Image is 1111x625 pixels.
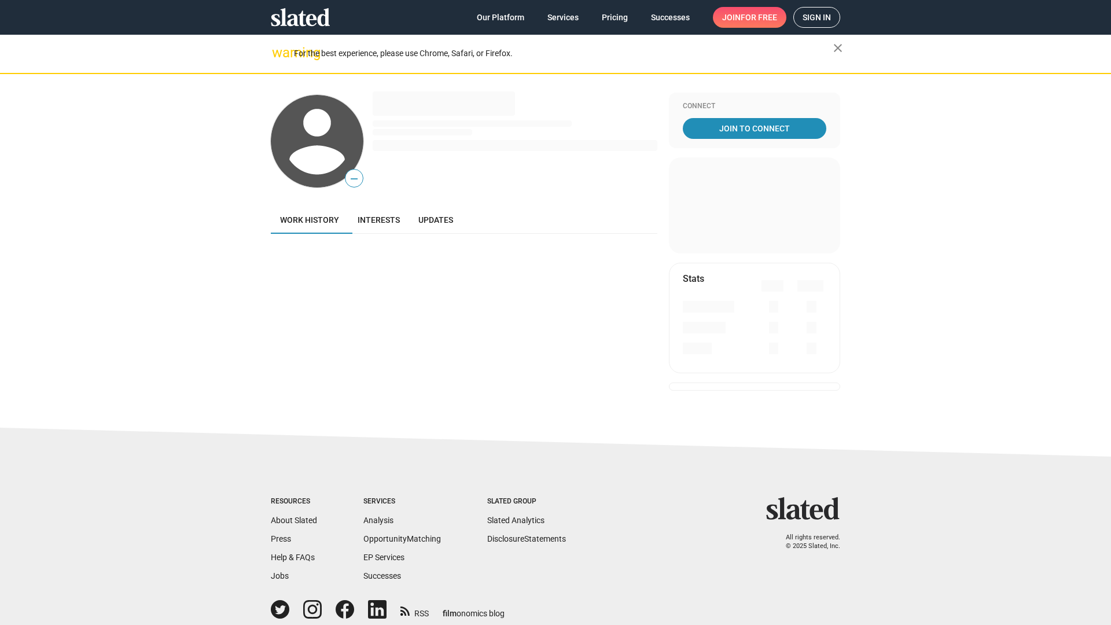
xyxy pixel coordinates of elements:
mat-icon: close [831,41,845,55]
span: for free [741,7,777,28]
a: Pricing [593,7,637,28]
span: Updates [418,215,453,225]
div: Resources [271,497,317,506]
p: All rights reserved. © 2025 Slated, Inc. [774,534,840,550]
span: Successes [651,7,690,28]
a: DisclosureStatements [487,534,566,543]
a: Analysis [363,516,393,525]
a: Help & FAQs [271,553,315,562]
a: About Slated [271,516,317,525]
span: Interests [358,215,400,225]
span: Services [547,7,579,28]
a: Services [538,7,588,28]
div: Connect [683,102,826,111]
span: Our Platform [477,7,524,28]
span: Pricing [602,7,628,28]
a: Slated Analytics [487,516,545,525]
div: For the best experience, please use Chrome, Safari, or Firefox. [294,46,833,61]
span: Join To Connect [685,118,824,139]
a: Sign in [793,7,840,28]
span: Join [722,7,777,28]
a: filmonomics blog [443,599,505,619]
a: Interests [348,206,409,234]
span: — [345,171,363,186]
a: Our Platform [468,7,534,28]
a: EP Services [363,553,404,562]
span: Sign in [803,8,831,27]
a: Successes [642,7,699,28]
a: Joinfor free [713,7,786,28]
a: Press [271,534,291,543]
a: Join To Connect [683,118,826,139]
a: Jobs [271,571,289,580]
div: Services [363,497,441,506]
span: film [443,609,457,618]
a: Updates [409,206,462,234]
a: Successes [363,571,401,580]
a: RSS [400,601,429,619]
a: Work history [271,206,348,234]
mat-card-title: Stats [683,273,704,285]
a: OpportunityMatching [363,534,441,543]
div: Slated Group [487,497,566,506]
mat-icon: warning [272,46,286,60]
span: Work history [280,215,339,225]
